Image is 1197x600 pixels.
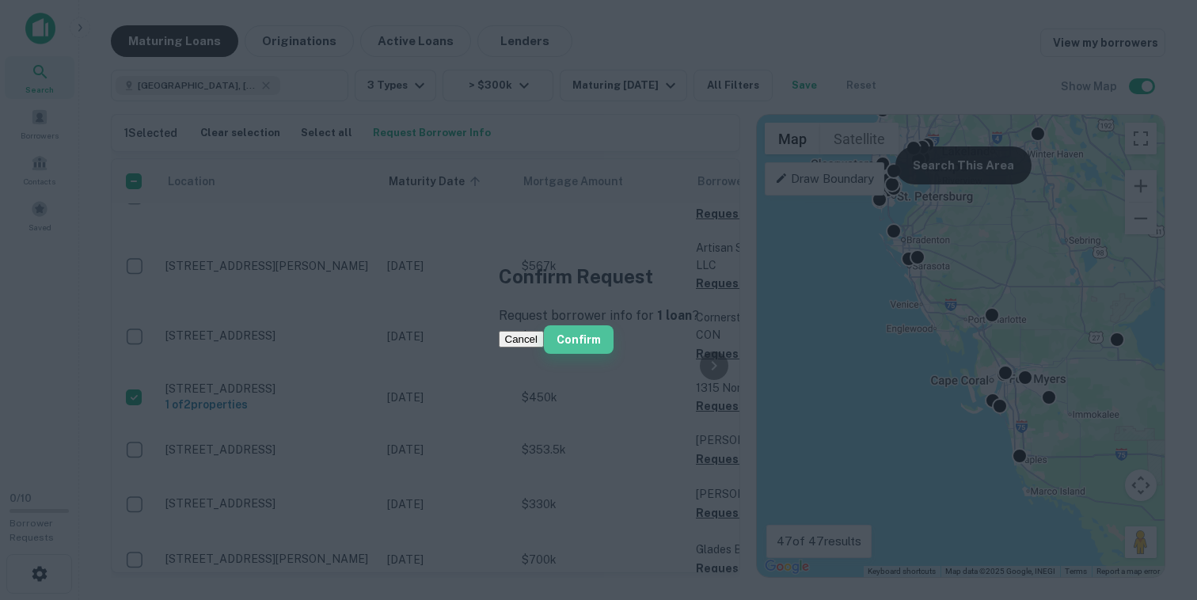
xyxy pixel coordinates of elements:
[1118,473,1197,549] iframe: Chat Widget
[544,325,614,354] button: Confirm
[499,262,699,291] h2: Confirm Request
[499,306,699,325] p: Request borrower info for ?
[657,308,692,323] strong: 1 loan
[499,331,545,347] button: Cancel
